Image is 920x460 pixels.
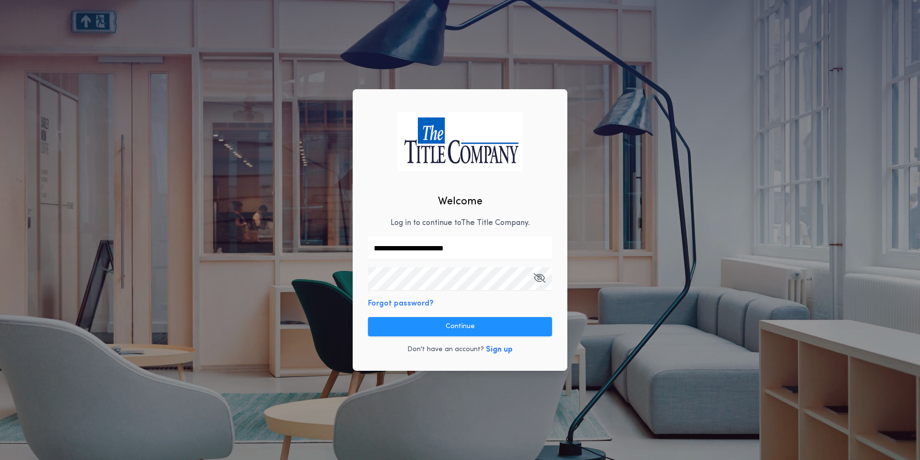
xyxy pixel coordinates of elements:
[407,345,484,354] p: Don't have an account?
[397,112,523,171] img: logo
[391,217,530,229] p: Log in to continue to The Title Company .
[368,317,552,336] button: Continue
[368,298,434,309] button: Forgot password?
[486,344,513,355] button: Sign up
[438,194,483,210] h2: Welcome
